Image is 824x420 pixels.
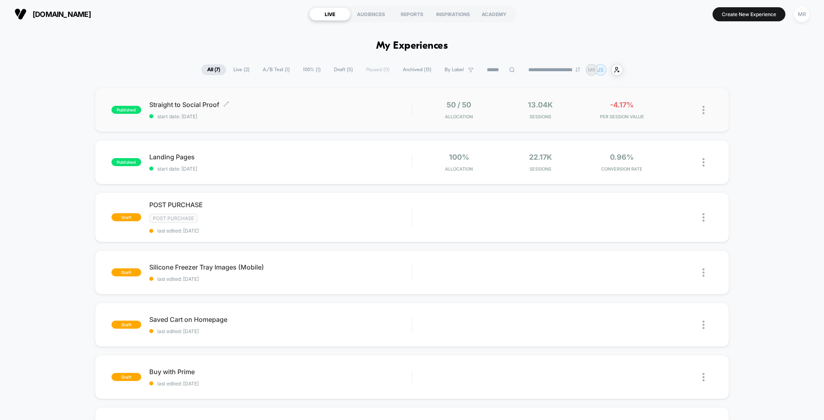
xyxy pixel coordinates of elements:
span: start date: [DATE] [149,113,412,119]
span: last edited: [DATE] [149,328,412,334]
span: Post Purchase [149,214,198,223]
div: INSPIRATIONS [433,8,474,21]
span: By Label [445,67,464,73]
img: close [702,106,705,114]
span: last edited: [DATE] [149,381,412,387]
span: 100% [449,153,469,161]
span: Sessions [502,114,579,119]
span: Saved Cart on Homepage [149,315,412,323]
span: [DOMAIN_NAME] [33,10,91,19]
img: close [702,213,705,222]
span: Buy with Prime [149,368,412,376]
div: MR [794,6,810,22]
button: MR [791,6,812,23]
span: Silicone Freezer Tray Images (Mobile) [149,263,412,271]
span: draft [111,268,141,276]
img: close [702,373,705,381]
div: AUDIENCES [350,8,391,21]
span: published [111,106,141,114]
span: Straight to Social Proof [149,101,412,109]
span: Sessions [502,166,579,172]
span: 50 / 50 [447,101,471,109]
span: 13.04k [528,101,553,109]
img: close [702,321,705,329]
span: start date: [DATE] [149,166,412,172]
img: close [702,268,705,277]
span: draft [111,321,141,329]
span: CONVERSION RATE [583,166,661,172]
span: All ( 7 ) [201,64,226,75]
button: Create New Experience [713,7,785,21]
span: Allocation [445,114,473,119]
button: [DOMAIN_NAME] [12,8,93,21]
span: A/B Test ( 1 ) [257,64,296,75]
span: PER SESSION VALUE [583,114,661,119]
p: JS [597,67,604,73]
span: POST PURCHASE [149,201,412,209]
h1: My Experiences [376,40,448,52]
span: 0.96% [610,153,634,161]
span: published [111,158,141,166]
span: Allocation [445,166,473,172]
img: Visually logo [14,8,27,20]
span: 100% ( 1 ) [297,64,327,75]
span: draft [111,373,141,381]
span: draft [111,213,141,221]
img: end [575,67,580,72]
div: ACADEMY [474,8,515,21]
span: -4.17% [610,101,634,109]
p: MR [588,67,595,73]
div: REPORTS [391,8,433,21]
span: last edited: [DATE] [149,276,412,282]
div: LIVE [309,8,350,21]
span: Live ( 2 ) [227,64,255,75]
img: close [702,158,705,167]
span: Archived ( 13 ) [397,64,437,75]
span: Draft ( 5 ) [328,64,359,75]
span: Landing Pages [149,153,412,161]
span: last edited: [DATE] [149,228,412,234]
span: 22.17k [529,153,552,161]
